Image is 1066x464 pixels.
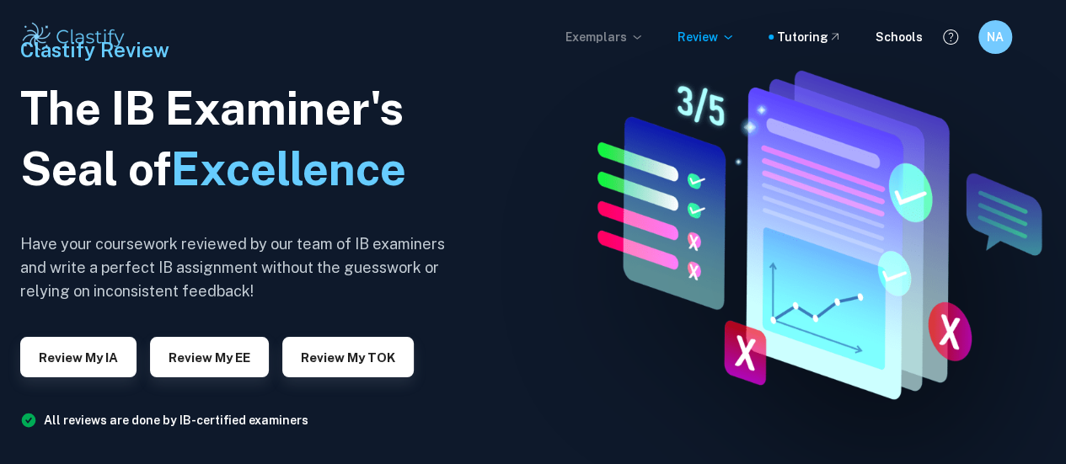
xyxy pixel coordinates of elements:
a: Tutoring [777,28,842,46]
span: Excellence [171,142,406,195]
h1: The IB Examiner's Seal of [20,78,458,200]
a: All reviews are done by IB-certified examiners [44,413,308,427]
img: Clastify logo [20,20,127,54]
p: Review [678,28,735,46]
button: Review my TOK [282,337,414,377]
a: Schools [876,28,923,46]
h6: Have your coursework reviewed by our team of IB examiners and write a perfect IB assignment witho... [20,232,458,303]
button: Review my EE [150,337,269,377]
button: NA [978,20,1012,54]
button: Review my IA [20,337,137,377]
p: Exemplars [565,28,644,46]
img: IA Review hero [554,56,1066,408]
h6: NA [986,28,1005,46]
button: Help and Feedback [936,23,965,51]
